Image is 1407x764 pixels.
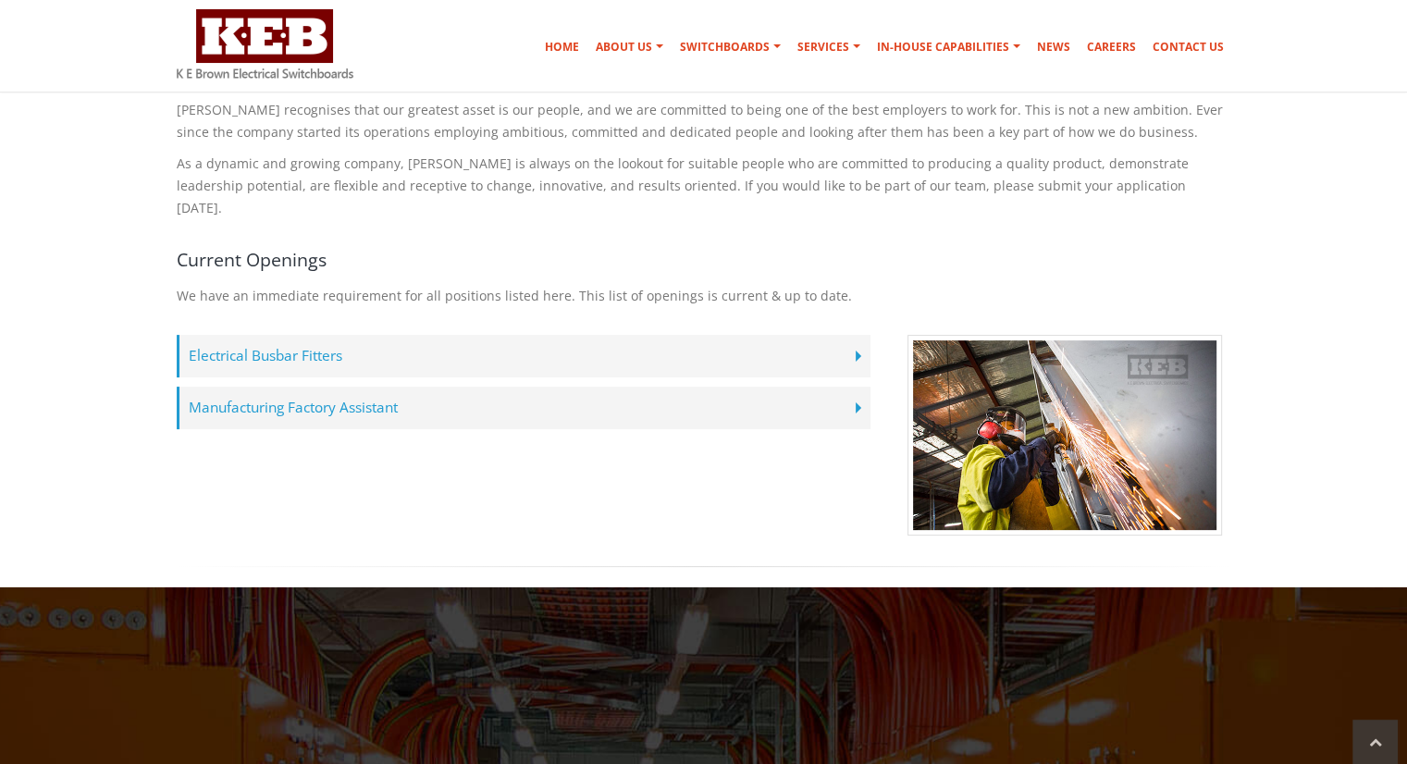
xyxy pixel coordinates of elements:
[870,29,1028,66] a: In-house Capabilities
[1145,29,1231,66] a: Contact Us
[177,247,1231,272] h4: Current Openings
[588,29,671,66] a: About Us
[1030,29,1078,66] a: News
[537,29,586,66] a: Home
[177,99,1231,143] p: [PERSON_NAME] recognises that our greatest asset is our people, and we are committed to being one...
[790,29,868,66] a: Services
[177,387,870,429] label: Manufacturing Factory Assistant
[177,335,870,377] label: Electrical Busbar Fitters
[177,9,353,79] img: K E Brown Electrical Switchboards
[177,153,1231,219] p: As a dynamic and growing company, [PERSON_NAME] is always on the lookout for suitable people who ...
[177,285,1231,307] p: We have an immediate requirement for all positions listed here. This list of openings is current ...
[673,29,788,66] a: Switchboards
[1080,29,1143,66] a: Careers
